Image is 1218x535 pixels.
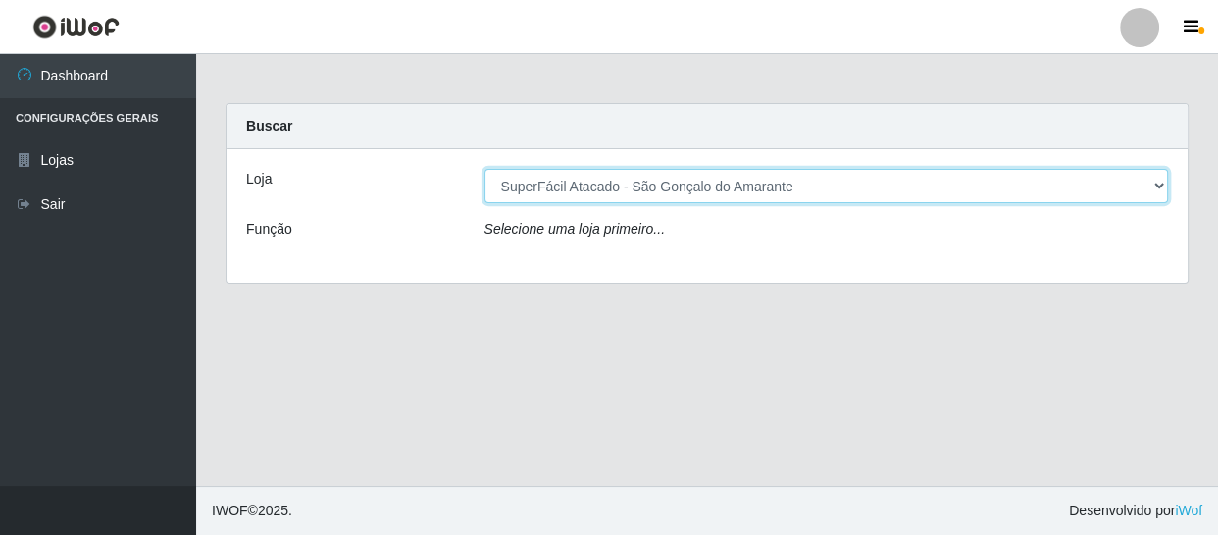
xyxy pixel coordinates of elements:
[1069,501,1202,521] span: Desenvolvido por
[484,221,665,237] i: Selecione uma loja primeiro...
[246,118,292,134] strong: Buscar
[246,219,292,240] label: Função
[246,169,272,189] label: Loja
[212,501,292,521] span: © 2025 .
[1175,503,1202,518] a: iWof
[212,503,248,518] span: IWOF
[32,15,120,39] img: CoreUI Logo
